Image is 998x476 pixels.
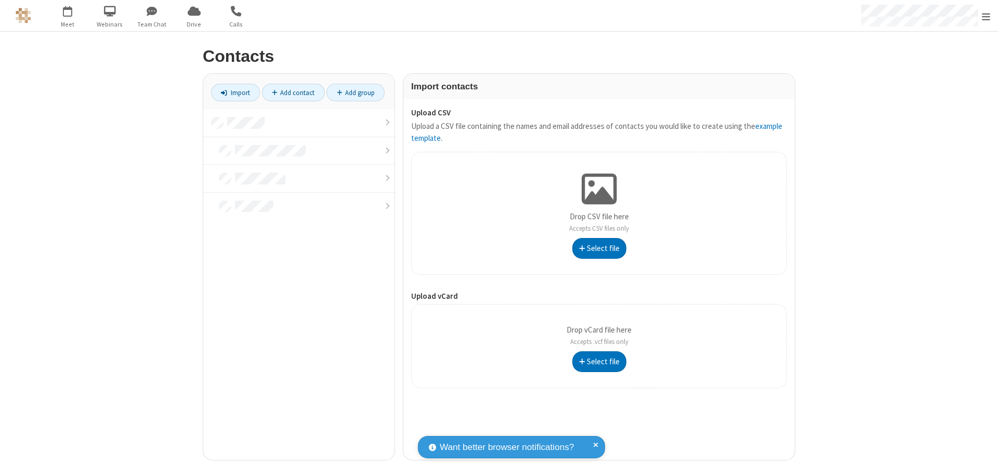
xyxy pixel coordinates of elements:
[262,84,325,101] a: Add contact
[569,224,629,233] span: Accepts CSV files only
[48,20,87,29] span: Meet
[411,82,787,91] h3: Import contacts
[90,20,129,29] span: Webinars
[569,211,629,234] p: Drop CSV file here
[175,20,214,29] span: Drive
[326,84,385,101] a: Add group
[411,107,787,119] label: Upload CSV
[567,324,632,348] p: Drop vCard file here
[570,337,628,346] span: Accepts .vcf files only
[411,290,787,302] label: Upload vCard
[16,8,31,23] img: QA Selenium DO NOT DELETE OR CHANGE
[211,84,260,101] a: Import
[411,121,787,144] p: Upload a CSV file containing the names and email addresses of contacts you would like to create u...
[572,351,626,372] button: Select file
[133,20,172,29] span: Team Chat
[572,238,626,259] button: Select file
[440,441,574,454] span: Want better browser notifications?
[217,20,256,29] span: Calls
[203,47,795,65] h2: Contacts
[411,121,782,143] a: example template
